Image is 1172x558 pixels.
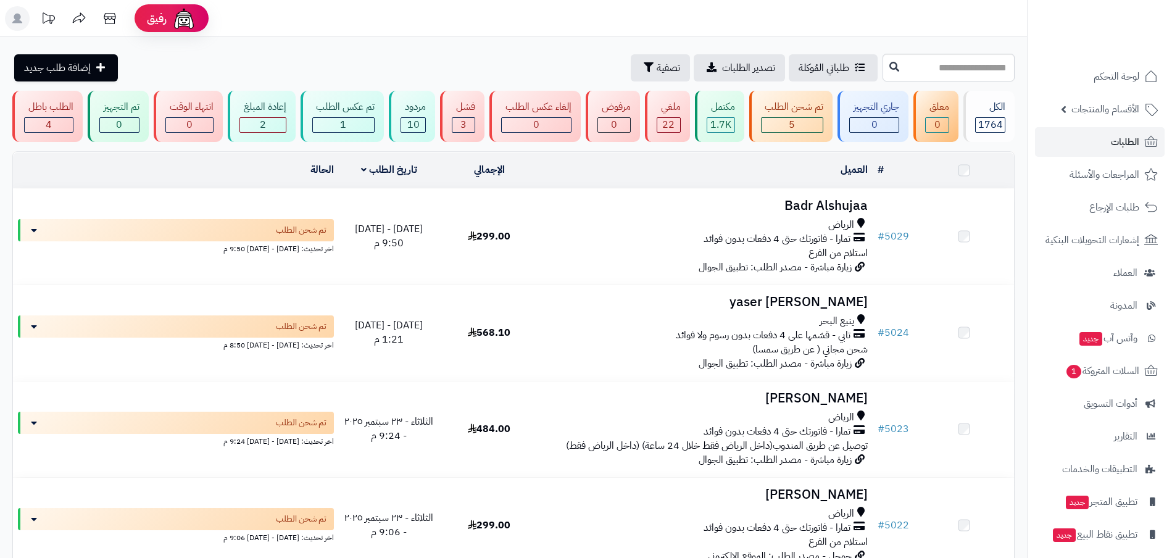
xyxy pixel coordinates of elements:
[18,530,334,543] div: اخر تحديث: [DATE] - [DATE] 9:06 م
[878,325,909,340] a: #5024
[926,118,949,132] div: 0
[355,222,423,251] span: [DATE] - [DATE] 9:50 م
[260,117,266,132] span: 2
[978,117,1003,132] span: 1764
[1035,62,1165,91] a: لوحة التحكم
[699,356,852,371] span: زيارة مباشرة - مصدر الطلب: تطبيق الجوال
[1052,526,1137,543] span: تطبيق نقاط البيع
[344,510,433,539] span: الثلاثاء - ٢٣ سبتمبر ٢٠٢٥ - 9:06 م
[239,100,286,114] div: إعادة المبلغ
[501,100,571,114] div: إلغاء عكس الطلب
[878,162,884,177] a: #
[911,91,961,142] a: معلق 0
[1070,166,1139,183] span: المراجعات والأسئلة
[871,117,878,132] span: 0
[642,91,692,142] a: ملغي 22
[401,118,425,132] div: 10
[1035,454,1165,484] a: التطبيقات والخدمات
[225,91,298,142] a: إعادة المبلغ 2
[707,118,734,132] div: 1717
[707,100,735,114] div: مكتمل
[828,218,854,232] span: الرياض
[789,117,795,132] span: 5
[1110,297,1137,314] span: المدونة
[1084,395,1137,412] span: أدوات التسويق
[657,60,680,75] span: تصفية
[85,91,151,142] a: تم التجهيز 0
[1066,365,1081,379] span: 1
[828,507,854,521] span: الرياض
[186,117,193,132] span: 0
[361,162,417,177] a: تاريخ الطلب
[407,117,420,132] span: 10
[46,117,52,132] span: 4
[657,118,680,132] div: 22
[468,229,510,244] span: 299.00
[401,100,426,114] div: مردود
[835,91,911,142] a: جاري التجهيز 0
[1035,127,1165,157] a: الطلبات
[704,425,850,439] span: تمارا - فاتورتك حتى 4 دفعات بدون فوائد
[1113,264,1137,281] span: العملاء
[694,54,785,81] a: تصدير الطلبات
[850,118,899,132] div: 0
[722,60,775,75] span: تصدير الطلبات
[25,118,73,132] div: 4
[344,414,433,443] span: الثلاثاء - ٢٣ سبتمبر ٢٠٢٥ - 9:24 م
[692,91,747,142] a: مكتمل 1.7K
[1079,332,1102,346] span: جديد
[14,54,118,81] a: إضافة طلب جديد
[1045,231,1139,249] span: إشعارات التحويلات البنكية
[878,325,884,340] span: #
[1035,520,1165,549] a: تطبيق نقاط البيعجديد
[828,410,854,425] span: الرياض
[597,100,631,114] div: مرفوض
[878,422,909,436] a: #5023
[752,342,868,357] span: شحن مجاني ( عن طريق سمسا)
[276,513,326,525] span: تم شحن الطلب
[598,118,630,132] div: 0
[116,117,122,132] span: 0
[704,232,850,246] span: تمارا - فاتورتك حتى 4 دفعات بدون فوائد
[100,118,139,132] div: 0
[878,229,909,244] a: #5029
[99,100,139,114] div: تم التجهيز
[452,100,475,114] div: فشل
[502,118,571,132] div: 0
[1078,330,1137,347] span: وآتس آب
[276,224,326,236] span: تم شحن الطلب
[460,117,467,132] span: 3
[33,6,64,34] a: تحديثات المنصة
[165,100,214,114] div: انتهاء الوقت
[18,241,334,254] div: اخر تحديث: [DATE] - [DATE] 9:50 م
[10,91,85,142] a: الطلب باطل 4
[298,91,387,142] a: تم عكس الطلب 1
[1035,291,1165,320] a: المدونة
[312,100,375,114] div: تم عكس الطلب
[544,391,868,406] h3: [PERSON_NAME]
[355,318,423,347] span: [DATE] - [DATE] 1:21 م
[310,162,334,177] a: الحالة
[1035,225,1165,255] a: إشعارات التحويلات البنكية
[1035,258,1165,288] a: العملاء
[1089,199,1139,216] span: طلبات الإرجاع
[925,100,949,114] div: معلق
[878,422,884,436] span: #
[841,162,868,177] a: العميل
[878,518,909,533] a: #5022
[878,518,884,533] span: #
[240,118,286,132] div: 2
[24,60,91,75] span: إضافة طلب جديد
[878,229,884,244] span: #
[18,338,334,351] div: اخر تحديث: [DATE] - [DATE] 8:50 م
[276,417,326,429] span: تم شحن الطلب
[762,118,823,132] div: 5
[566,438,868,453] span: توصيل عن طريق المندوب(داخل الرياض فقط خلال 24 ساعة) (داخل الرياض فقط)
[24,100,73,114] div: الطلب باطل
[1035,356,1165,386] a: السلات المتروكة1
[799,60,849,75] span: طلباتي المُوكلة
[1094,68,1139,85] span: لوحة التحكم
[147,11,167,26] span: رفيق
[1035,160,1165,189] a: المراجعات والأسئلة
[1071,101,1139,118] span: الأقسام والمنتجات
